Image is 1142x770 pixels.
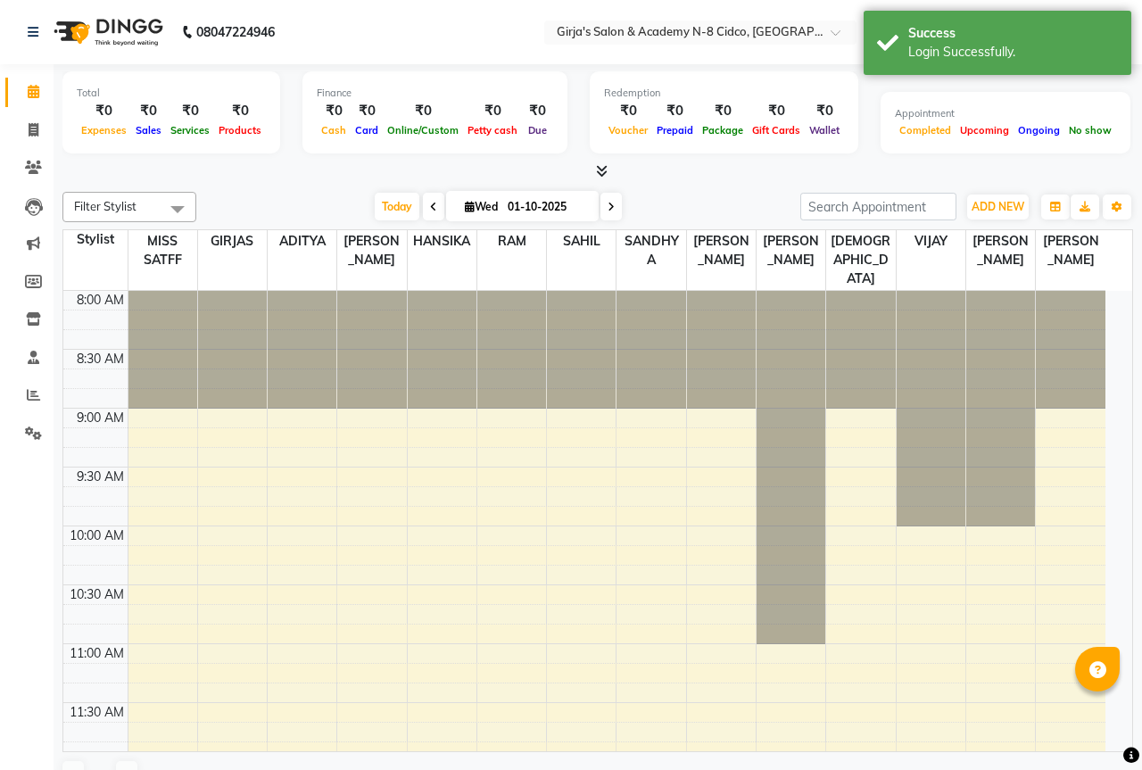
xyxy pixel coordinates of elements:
[463,101,522,121] div: ₹0
[1067,699,1124,752] iframe: chat widget
[547,230,616,253] span: SAHIL
[698,101,748,121] div: ₹0
[77,86,266,101] div: Total
[74,199,137,213] span: Filter Stylist
[652,124,698,137] span: Prepaid
[972,200,1024,213] span: ADD NEW
[522,101,553,121] div: ₹0
[908,24,1118,43] div: Success
[131,101,166,121] div: ₹0
[131,124,166,137] span: Sales
[956,124,1014,137] span: Upcoming
[317,124,351,137] span: Cash
[687,230,756,271] span: [PERSON_NAME]
[967,195,1029,219] button: ADD NEW
[805,101,844,121] div: ₹0
[895,124,956,137] span: Completed
[502,194,592,220] input: 2025-10-01
[463,124,522,137] span: Petty cash
[66,703,128,722] div: 11:30 AM
[63,230,128,249] div: Stylist
[604,86,844,101] div: Redemption
[652,101,698,121] div: ₹0
[128,230,197,271] span: MISS SATFF
[604,124,652,137] span: Voucher
[826,230,895,290] span: [DEMOGRAPHIC_DATA]
[46,7,168,57] img: logo
[214,124,266,137] span: Products
[214,101,266,121] div: ₹0
[196,7,275,57] b: 08047224946
[524,124,551,137] span: Due
[748,124,805,137] span: Gift Cards
[73,350,128,368] div: 8:30 AM
[383,124,463,137] span: Online/Custom
[166,101,214,121] div: ₹0
[477,230,546,253] span: RAM
[895,106,1116,121] div: Appointment
[77,124,131,137] span: Expenses
[383,101,463,121] div: ₹0
[1064,124,1116,137] span: No show
[73,468,128,486] div: 9:30 AM
[73,291,128,310] div: 8:00 AM
[337,230,406,271] span: [PERSON_NAME]
[748,101,805,121] div: ₹0
[460,200,502,213] span: Wed
[351,124,383,137] span: Card
[268,230,336,253] span: ADITYA
[617,230,685,271] span: SANDHYA
[1014,124,1064,137] span: Ongoing
[66,526,128,545] div: 10:00 AM
[805,124,844,137] span: Wallet
[317,101,351,121] div: ₹0
[198,230,267,253] span: GIRJAS
[1036,230,1105,271] span: [PERSON_NAME]
[698,124,748,137] span: Package
[757,230,825,271] span: [PERSON_NAME]
[375,193,419,220] span: Today
[966,230,1035,271] span: [PERSON_NAME]
[351,101,383,121] div: ₹0
[166,124,214,137] span: Services
[66,644,128,663] div: 11:00 AM
[317,86,553,101] div: Finance
[800,193,956,220] input: Search Appointment
[908,43,1118,62] div: Login Successfully.
[897,230,965,253] span: VIJAY
[77,101,131,121] div: ₹0
[73,409,128,427] div: 9:00 AM
[408,230,476,253] span: HANSIKA
[604,101,652,121] div: ₹0
[66,585,128,604] div: 10:30 AM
